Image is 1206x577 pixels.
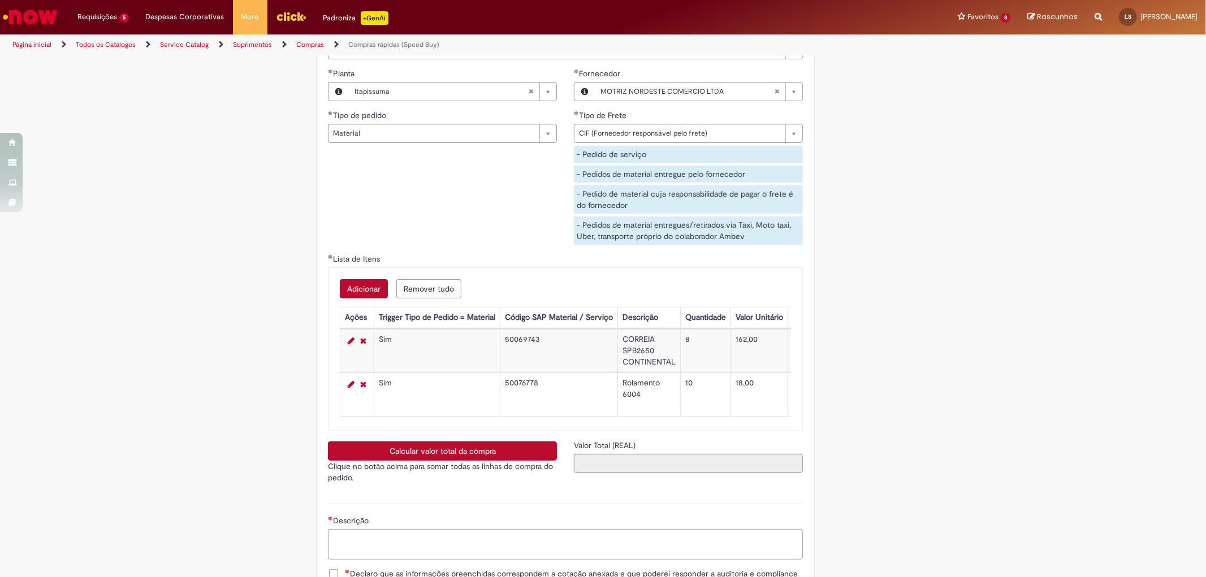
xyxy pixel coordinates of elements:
span: 5 [119,13,129,23]
a: Editar Linha 2 [345,378,357,391]
td: 50069743 [500,329,618,373]
td: CORREIA SPB2650 CONTINENTAL [618,329,681,373]
td: Sim [374,329,500,373]
div: Padroniza [323,11,388,25]
button: Calcular valor total da compra [328,441,557,461]
th: Quantidade [681,307,731,328]
a: Todos os Catálogos [76,40,136,49]
a: Rascunhos [1027,12,1078,23]
span: Lista de Itens [333,254,382,264]
span: Requisições [77,11,117,23]
span: Obrigatório Preenchido [328,254,333,259]
span: 8 [1001,13,1010,23]
button: Add a row for Lista de Itens [340,279,388,298]
textarea: Descrição [328,529,803,559]
input: Valor Total (REAL) [574,454,803,473]
td: 50076778 [500,373,618,417]
td: 8 [681,329,731,373]
span: Obrigatório Preenchido [328,69,333,73]
span: LS [1125,13,1131,20]
span: Rascunhos [1037,11,1078,22]
abbr: Limpar campo Planta [522,83,539,101]
td: 180,00 [788,373,861,417]
th: Descrição [618,307,681,328]
span: Tipo de pedido [333,110,388,120]
button: Planta, Visualizar este registro Itapissuma [328,83,349,101]
abbr: Limpar campo Fornecedor [768,83,785,101]
span: Necessários [328,516,333,520]
th: Trigger Tipo de Pedido = Material [374,307,500,328]
span: Despesas Corporativas [146,11,224,23]
button: Remove all rows for Lista de Itens [396,279,461,298]
th: Código SAP Material / Serviço [500,307,618,328]
th: Valor Total Moeda [788,307,861,328]
span: CIF (Fornecedor responsável pelo frete) [579,124,780,142]
span: More [241,11,259,23]
div: - Pedido de serviço [574,146,803,163]
a: Service Catalog [160,40,209,49]
a: Remover linha 1 [357,334,369,348]
td: Sim [374,373,500,417]
td: 1.296,00 [788,329,861,373]
td: 10 [681,373,731,417]
div: - Pedido de material cuja responsabilidade de pagar o frete é do fornecedor [574,185,803,214]
th: Valor Unitário [731,307,788,328]
img: ServiceNow [1,6,59,28]
th: Ações [340,307,374,328]
a: Compras [296,40,324,49]
span: Descrição [333,515,371,526]
a: Editar Linha 1 [345,334,357,348]
td: 18,00 [731,373,788,417]
span: Necessários [345,569,350,574]
span: Material [333,124,534,142]
p: Clique no botão acima para somar todas as linhas de compra do pedido. [328,461,557,483]
a: Suprimentos [233,40,272,49]
button: Fornecedor , Visualizar este registro MOTRIZ NORDESTE COMERCIO LTDA [574,83,595,101]
span: Obrigatório Preenchido [328,111,333,115]
span: MOTRIZ NORDESTE COMERCIO LTDA [600,83,774,101]
span: Fornecedor [579,68,623,79]
span: Itapissuma [355,83,528,101]
div: - Pedidos de material entregues/retirados via Taxi, Moto taxi, Uber, transporte próprio do colabo... [574,216,803,245]
div: - Pedidos de material entregue pelo fornecedor [574,166,803,183]
a: MOTRIZ NORDESTE COMERCIO LTDALimpar campo Fornecedor [595,83,802,101]
a: Remover linha 2 [357,378,369,391]
span: Favoritos [967,11,998,23]
ul: Trilhas de página [8,34,796,55]
span: Tipo de Frete [579,110,629,120]
span: Obrigatório Preenchido [574,69,579,73]
img: click_logo_yellow_360x200.png [276,8,306,25]
span: Obrigatório Preenchido [574,111,579,115]
span: [PERSON_NAME] [1140,12,1198,21]
a: Compras rápidas (Speed Buy) [348,40,439,49]
span: Planta [333,68,357,79]
p: +GenAi [361,11,388,25]
td: Rolamento 6004 [618,373,681,417]
a: ItapissumaLimpar campo Planta [349,83,556,101]
a: Página inicial [12,40,51,49]
td: 162,00 [731,329,788,373]
label: Somente leitura - Valor Total (REAL) [574,440,638,451]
